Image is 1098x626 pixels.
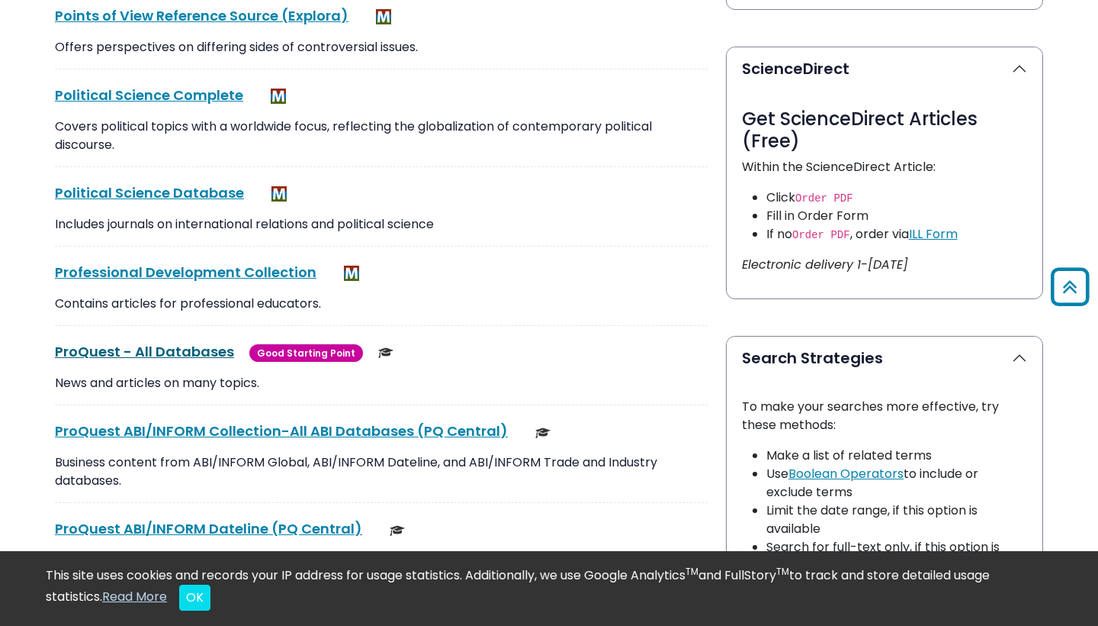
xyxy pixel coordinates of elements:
[55,6,348,25] a: Points of View Reference Source (Explora)
[390,523,405,538] img: Scholarly or Peer Reviewed
[271,186,287,202] img: MeL (Michigan electronic Library)
[766,447,1027,465] li: Make a list of related terms
[792,229,850,241] code: Order PDF
[788,465,904,482] a: Boolean Operators
[55,374,708,392] p: News and articles on many topics.
[742,398,1027,434] p: To make your searches more effective, try these methods:
[55,263,316,282] a: Professional Development Collection
[766,189,1027,207] li: Click
[535,425,551,440] img: Scholarly or Peer Reviewed
[1045,275,1094,300] a: Back to Top
[795,192,853,205] code: Order PDF
[271,89,286,104] img: MeL (Michigan electronic Library)
[742,108,1027,153] h3: Get ScienceDirect Articles (Free)
[55,215,708,234] p: Includes journals on international relations and political science
[55,519,362,538] a: ProQuest ABI/INFORM Dateline (PQ Central)
[344,266,359,281] img: MeL (Michigan electronic Library)
[55,183,244,202] a: Political Science Database
[55,38,708,56] p: Offers perspectives on differing sides of controversial issues.
[378,345,393,360] img: Scholarly or Peer Reviewed
[55,295,708,313] p: Contains articles for professional educators.
[179,585,210,611] button: Close
[55,421,508,440] a: ProQuest ABI/INFORM Collection-All ABI Databases (PQ Central)
[685,565,698,578] sup: TM
[766,225,1027,244] li: If no , order via
[249,344,363,362] span: Good Starting Point
[742,158,1027,176] p: Within the ScienceDirect Article:
[742,256,908,273] i: Electronic delivery 1-[DATE]
[55,453,708,490] p: Business content from ABI/INFORM Global, ABI/INFORM Dateline, and ABI/INFORM Trade and Industry d...
[766,538,1027,575] li: Search for full-text only, if this option is available
[376,9,391,24] img: MeL (Michigan electronic Library)
[55,342,234,361] a: ProQuest - All Databases
[46,566,1052,611] div: This site uses cookies and records your IP address for usage statistics. Additionally, we use Goo...
[776,565,789,578] sup: TM
[102,588,167,605] a: Read More
[55,86,243,105] a: Political Science Complete
[766,465,1027,502] li: Use to include or exclude terms
[727,337,1042,379] button: Search Strategies
[766,502,1027,538] li: Limit the date range, if this option is available
[909,225,958,243] a: ILL Form
[727,47,1042,90] button: ScienceDirect
[766,207,1027,225] li: Fill in Order Form
[55,118,708,154] p: Covers political topics with a worldwide focus, reflecting the globalization of contemporary poli...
